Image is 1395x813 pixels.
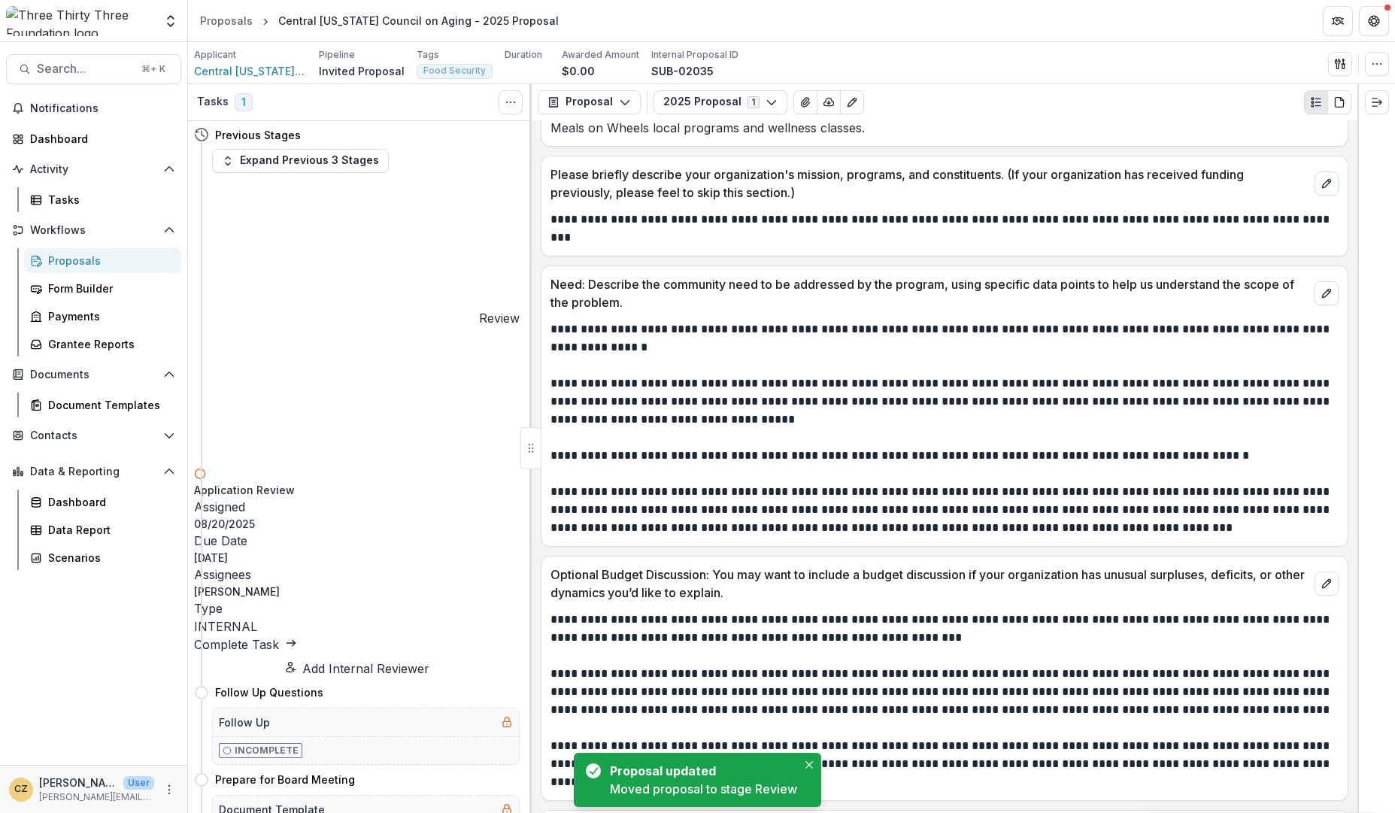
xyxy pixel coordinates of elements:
h4: Follow Up Questions [215,684,323,700]
p: Pipeline [319,48,355,62]
button: 2025 Proposal1 [654,90,787,114]
p: Applicant [194,48,236,62]
a: Dashboard [24,490,181,514]
button: More [160,781,178,799]
button: Expand right [1365,90,1389,114]
a: Central [US_STATE] Council on Aging [194,63,307,79]
button: Proposal [538,90,641,114]
h5: Application Review [194,482,520,498]
button: Close [800,756,818,774]
p: Type [194,599,520,617]
button: Expand Previous 3 Stages [212,149,389,173]
p: [DATE] [194,550,520,566]
p: Please briefly describe your organization's mission, programs, and constituents. (If your organiz... [550,165,1309,202]
a: Tasks [24,187,181,212]
a: Payments [24,304,181,329]
span: Workflows [30,224,157,237]
button: Open Activity [6,157,181,181]
div: Proposals [48,253,169,268]
span: Search... [37,62,132,76]
div: Payments [48,308,169,324]
nav: breadcrumb [194,10,565,32]
button: Open Contacts [6,423,181,447]
button: edit [1315,171,1339,196]
span: Contacts [30,429,157,442]
span: Data & Reporting [30,466,157,478]
div: Scenarios [48,550,169,566]
h3: Tasks [197,96,229,108]
span: Notifications [30,102,175,115]
h5: Follow Up [219,714,270,730]
div: Dashboard [48,494,169,510]
a: Document Templates [24,393,181,417]
h4: Prepare for Board Meeting [215,772,355,787]
h4: Previous Stages [215,127,301,143]
button: edit [1315,572,1339,596]
button: Plaintext view [1304,90,1328,114]
p: Invited Proposal [319,63,405,79]
div: Tasks [48,192,169,208]
button: Open Data & Reporting [6,460,181,484]
p: Assigned [194,498,520,516]
div: Moved proposal to stage Review [610,780,797,798]
span: Documents [30,369,157,381]
span: INTERNAL [194,619,257,634]
p: 08/20/2025 [194,516,520,532]
h4: Review [479,309,520,327]
a: Scenarios [24,545,181,570]
button: Toggle View Cancelled Tasks [499,90,523,114]
p: Awarded Amount [562,48,639,62]
a: Form Builder [24,276,181,301]
a: Proposals [24,248,181,273]
p: Duration [505,48,542,62]
p: Incomplete [235,744,299,757]
button: edit [1315,281,1339,305]
a: Dashboard [6,126,181,151]
div: Christine Zachai [14,784,28,794]
a: Complete Task [194,637,297,652]
div: Data Report [48,522,169,538]
p: Tags [417,48,439,62]
button: Add Internal Reviewer [194,660,520,678]
p: Need: Describe the community need to be addressed by the program, using specific data points to h... [550,275,1309,311]
a: Proposals [194,10,259,32]
p: $0.00 [562,63,595,79]
button: PDF view [1327,90,1351,114]
p: Assignees [194,566,520,584]
p: [PERSON_NAME][EMAIL_ADDRESS][DOMAIN_NAME] [39,790,154,804]
a: Grantee Reports [24,332,181,356]
button: Get Help [1359,6,1389,36]
span: Activity [30,163,157,176]
span: 1 [235,93,253,111]
div: ⌘ + K [138,61,168,77]
div: Dashboard [30,131,169,147]
div: Proposal updated [610,762,791,780]
div: Central [US_STATE] Council on Aging - 2025 Proposal [278,13,559,29]
div: Form Builder [48,281,169,296]
button: Edit as form [840,90,864,114]
p: SUB-02035 [651,63,714,79]
button: View Attached Files [793,90,817,114]
button: Search... [6,54,181,84]
p: [PERSON_NAME] [39,775,117,790]
div: Grantee Reports [48,336,169,352]
div: Proposals [200,13,253,29]
button: Notifications [6,96,181,120]
button: Partners [1323,6,1353,36]
img: Three Thirty Three Foundation logo [6,6,154,36]
p: Optional Budget Discussion: You may want to include a budget discussion if your organization has ... [550,566,1309,602]
p: Due Date [194,532,520,550]
button: Open Workflows [6,218,181,242]
span: Food Security [423,65,486,76]
p: User [123,776,154,790]
a: Data Report [24,517,181,542]
button: Open entity switcher [160,6,181,36]
div: Document Templates [48,397,169,413]
p: [PERSON_NAME] [194,584,520,599]
p: Internal Proposal ID [651,48,738,62]
button: Open Documents [6,363,181,387]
